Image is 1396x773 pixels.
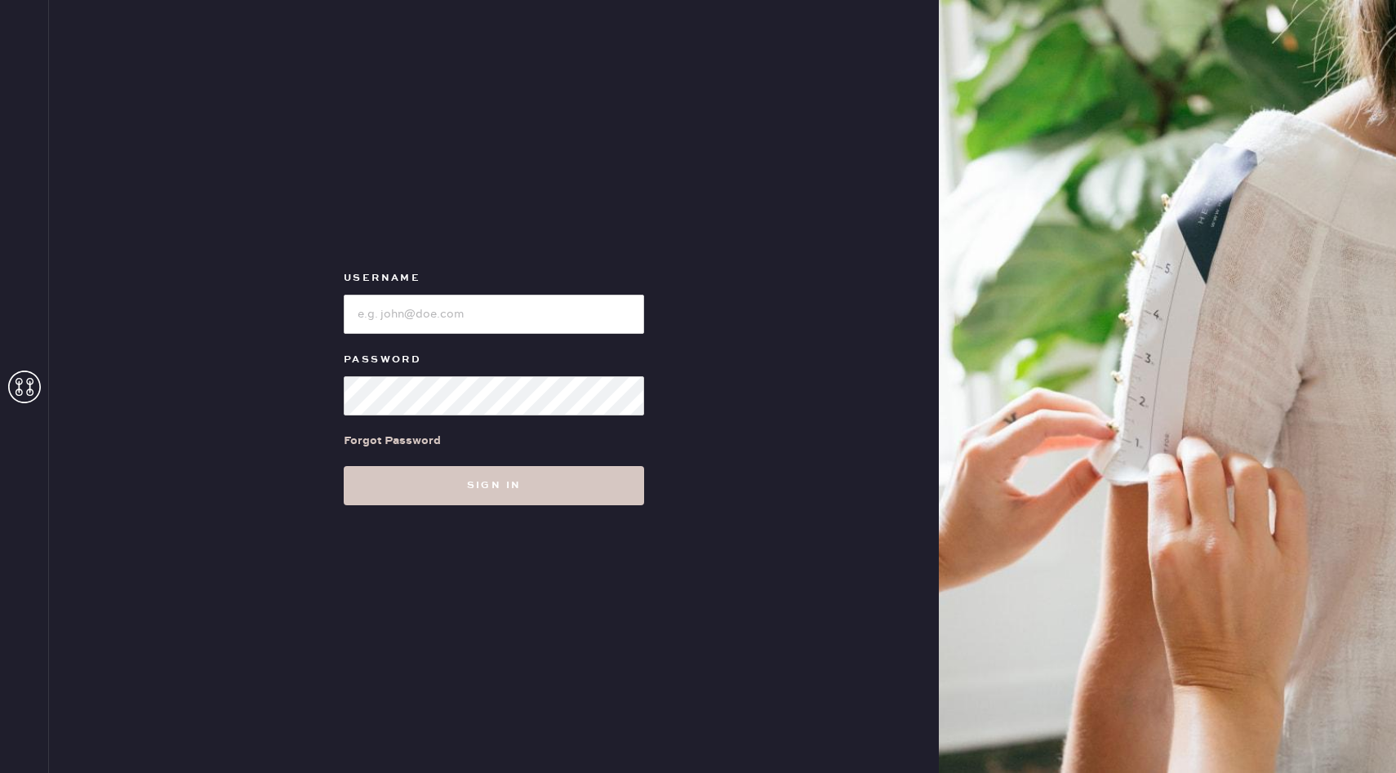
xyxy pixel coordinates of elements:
[344,432,441,450] div: Forgot Password
[344,415,441,466] a: Forgot Password
[344,466,644,505] button: Sign in
[344,269,644,288] label: Username
[344,295,644,334] input: e.g. john@doe.com
[344,350,644,370] label: Password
